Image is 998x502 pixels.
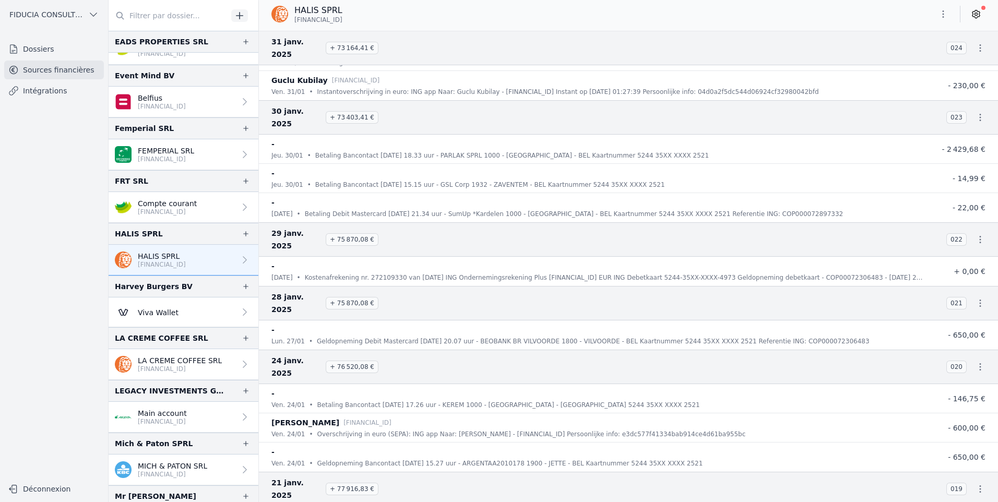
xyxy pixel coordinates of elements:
span: + 75 870,08 € [326,297,378,309]
span: 019 [946,483,967,495]
p: jeu. 30/01 [271,150,303,161]
p: - [271,196,275,209]
p: - [271,167,275,180]
img: BNP_BE_BUSINESS_GEBABEBB.png [115,146,132,163]
img: kbc.png [115,461,132,478]
img: ARGENTA_ARSPBE22.png [115,409,132,425]
div: • [309,458,313,469]
button: FIDUCIA CONSULTING SRL [4,6,104,23]
p: jeu. 30/01 [271,180,303,190]
span: 21 janv. 2025 [271,476,322,501]
div: HALIS SPRL [115,228,163,240]
img: ing.png [271,6,288,22]
p: ven. 24/01 [271,400,305,410]
span: 29 janv. 2025 [271,227,322,252]
span: 023 [946,111,967,124]
span: 24 janv. 2025 [271,354,322,379]
a: Dossiers [4,40,104,58]
p: Compte courant [138,198,197,209]
span: + 73 164,41 € [326,42,378,54]
img: belfius-1.png [115,93,132,110]
a: Main account [FINANCIAL_ID] [109,402,258,433]
p: FEMPERIAL SRL [138,146,194,156]
p: Instantoverschrijving in euro: ING app Naar: Guclu Kubilay - [FINANCIAL_ID] Instant op [DATE] 01:... [317,87,819,97]
p: ven. 31/01 [271,87,305,97]
div: FRT SRL [115,175,148,187]
span: 31 janv. 2025 [271,35,322,61]
span: 021 [946,297,967,309]
div: LEGACY INVESTMENTS GROUP [115,385,225,397]
img: ing.png [115,356,132,373]
p: [FINANCIAL_ID] [138,208,197,216]
p: [FINANCIAL_ID] [332,75,380,86]
div: • [309,429,313,439]
span: - 650,00 € [948,453,985,461]
p: [DATE] [271,209,293,219]
p: Guclu Kubilay [271,74,328,87]
span: + 73 403,41 € [326,111,378,124]
p: [FINANCIAL_ID] [138,470,207,479]
p: [FINANCIAL_ID] [343,417,391,428]
p: Geldopneming Debit Mastercard [DATE] 20.07 uur - BEOBANK BR VILVOORDE 1800 - VILVOORDE - BEL Kaar... [317,336,870,346]
span: + 75 870,08 € [326,233,378,246]
span: - 22,00 € [953,204,985,212]
span: 022 [946,233,967,246]
p: [DATE] [271,272,293,283]
input: Filtrer par dossier... [109,6,228,25]
p: Kostenafrekening nr. 272109330 van [DATE] ING Ondernemingsrekening Plus [FINANCIAL_ID] EUR ING De... [305,272,923,283]
span: FIDUCIA CONSULTING SRL [9,9,84,20]
a: Belfius [FINANCIAL_ID] [109,87,258,117]
p: HALIS SPRL [294,4,342,17]
p: MICH & PATON SRL [138,461,207,471]
p: ven. 24/01 [271,458,305,469]
a: FEMPERIAL SRL [FINANCIAL_ID] [109,139,258,170]
span: 020 [946,361,967,373]
p: Betaling Debit Mastercard [DATE] 21.34 uur - SumUp *Kardelen 1000 - [GEOGRAPHIC_DATA] - BEL Kaart... [305,209,843,219]
p: Viva Wallet [138,307,179,318]
span: - 650,00 € [948,331,985,339]
span: + 77 916,83 € [326,483,378,495]
span: 30 janv. 2025 [271,105,322,130]
p: Betaling Bancontact [DATE] 17.26 uur - KEREM 1000 - [GEOGRAPHIC_DATA] - [GEOGRAPHIC_DATA] 5244 35... [317,400,700,410]
span: - 14,99 € [953,174,985,183]
div: EADS PROPERTIES SRL [115,35,208,48]
button: Déconnexion [4,481,104,497]
span: - 600,00 € [948,424,985,432]
p: - [271,260,275,272]
p: Main account [138,408,187,419]
div: Mich & Paton SPRL [115,437,193,450]
p: [FINANCIAL_ID] [138,260,186,269]
div: • [309,400,313,410]
span: + 76 520,08 € [326,361,378,373]
p: LA CREME COFFEE SRL [138,355,222,366]
a: Compte courant [FINANCIAL_ID] [109,192,258,223]
a: LA CREME COFFEE SRL [FINANCIAL_ID] [109,349,258,380]
p: [FINANCIAL_ID] [138,50,187,58]
a: Intégrations [4,81,104,100]
p: Belfius [138,93,186,103]
p: [FINANCIAL_ID] [138,417,187,426]
p: Geldopneming Bancontact [DATE] 15.27 uur - ARGENTAA2010178 1900 - JETTE - BEL Kaartnummer 5244 35... [317,458,703,469]
div: • [297,209,301,219]
span: - 2 429,68 € [942,145,985,153]
div: Event Mind BV [115,69,174,82]
div: Harvey Burgers BV [115,280,193,293]
div: Femperial SRL [115,122,174,135]
span: - 146,75 € [948,395,985,403]
p: ven. 24/01 [271,429,305,439]
span: + 0,00 € [954,267,985,276]
p: Betaling Bancontact [DATE] 15.15 uur - GSL Corp 1932 - ZAVENTEM - BEL Kaartnummer 5244 35XX XXXX ... [315,180,665,190]
span: 024 [946,42,967,54]
p: - [271,138,275,150]
div: • [309,87,313,97]
p: HALIS SPRL [138,251,186,261]
img: crelan.png [115,199,132,216]
p: [FINANCIAL_ID] [138,365,222,373]
div: • [309,336,313,346]
a: HALIS SPRL [FINANCIAL_ID] [109,245,258,276]
p: lun. 27/01 [271,336,305,346]
p: - [271,387,275,400]
p: Betaling Bancontact [DATE] 18.33 uur - PARLAK SPRL 1000 - [GEOGRAPHIC_DATA] - BEL Kaartnummer 524... [315,150,709,161]
p: [PERSON_NAME] [271,416,339,429]
div: LA CREME COFFEE SRL [115,332,208,344]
